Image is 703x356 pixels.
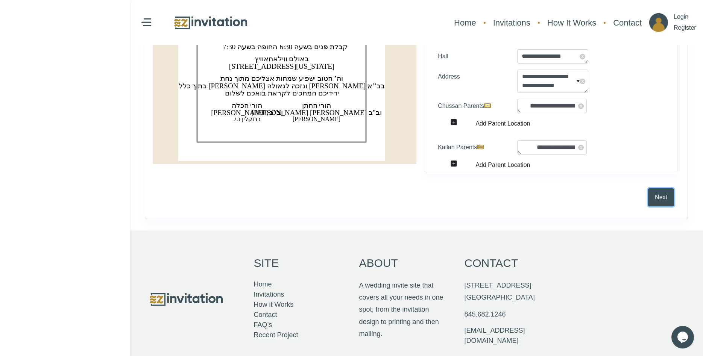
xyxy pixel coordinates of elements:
[173,15,248,31] img: logo.png
[609,13,645,33] a: Contact
[279,43,347,51] text: 6:30 קבלת פנים בשעה
[232,101,263,109] text: ‏הורי הכלה‏
[293,116,340,122] text: ‏[PERSON_NAME]‏
[470,119,658,128] div: Add Parent Location
[302,101,331,109] text: ‏הורי החתן‏
[149,291,224,308] img: logo.png
[649,13,668,32] img: ico_account.png
[578,145,584,150] span: x
[465,253,518,273] p: Contact
[254,279,272,289] a: Home
[544,13,600,33] a: How It Works
[220,74,343,82] text: ‏וה’ הטוב ישפיע שמחות אצליכם מתוך נחת‏
[255,55,309,63] text: ‏באולם ווילאחאוויץ‏
[211,109,282,117] text: ‏[PERSON_NAME] וב"ב‏
[618,188,644,206] button: Prev
[359,253,398,273] p: About
[359,279,449,340] p: A wedding invite site that covers all your needs in one spot, from the invitation design to print...
[674,12,696,33] p: Login Register
[254,289,284,300] a: Invitations
[254,330,298,340] a: Recent Project
[489,13,534,33] a: Invitations
[251,109,381,117] text: ‏[PERSON_NAME] [PERSON_NAME] וב"ב‏
[465,279,535,304] p: [STREET_ADDRESS] [GEOGRAPHIC_DATA]
[470,161,658,170] div: Add Parent Location
[450,13,480,33] a: Home
[465,326,555,346] a: [EMAIL_ADDRESS][DOMAIN_NAME]
[225,89,339,97] text: ‏ידידיכם המחכים לקראת בואכם לשלום‏
[254,253,279,273] p: Site
[254,300,294,310] a: How it Works
[465,309,506,320] a: 845.682.1246
[648,188,674,206] button: Next
[234,116,261,122] text: ‏ברוקלין נ.י.‏
[432,140,512,155] label: Kallah Parents
[432,99,512,113] label: Chussan Parents
[671,326,695,348] iframe: chat widget
[229,62,334,70] text: [STREET_ADDRESS][US_STATE]
[223,43,277,51] text: 7:30 החופה בשעה
[254,310,277,320] a: Contact
[179,82,385,90] text: ‏בתוך כלל [PERSON_NAME] ונזכה לגאולה [PERSON_NAME] בב’’א‏
[432,70,512,93] label: Address
[254,320,272,330] a: FAQ’s
[578,103,584,109] span: x
[432,49,512,64] label: Hall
